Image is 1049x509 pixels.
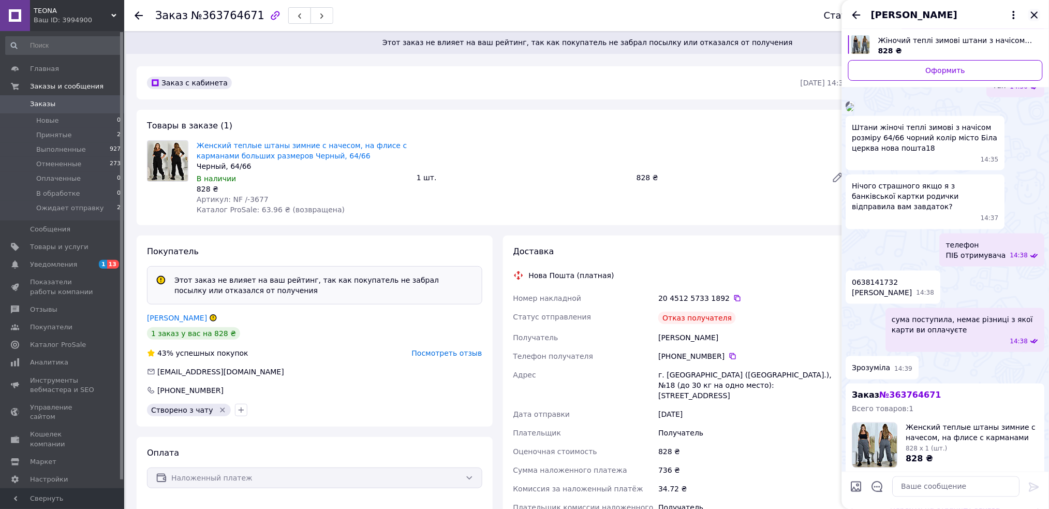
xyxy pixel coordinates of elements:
[513,429,562,437] span: Плательщик
[852,362,891,373] span: Зрозуміла
[30,340,86,350] span: Каталог ProSale
[170,275,478,296] div: Этот заказ не влияет на ваш рейтинг, так как покупатель не забрал посылку или отказался от получения
[191,9,264,22] span: №363764671
[30,99,55,109] span: Заказы
[117,203,121,213] span: 2
[906,445,948,453] span: 828 x 1 (шт.)
[513,447,598,456] span: Оценочная стоимость
[30,82,104,91] span: Заказы и сообщения
[36,159,81,169] span: Отмененные
[36,189,80,198] span: В обработке
[656,479,850,498] div: 34.72 ₴
[30,475,68,484] span: Настройки
[846,103,854,111] img: f8284564-11e3-4b35-a7f9-4df3ea0027f8_w500_h500
[852,181,999,212] span: Нічого страшного якщо я з банківської картки родички відправила вам завдаток?
[197,184,408,194] div: 828 ₴
[946,240,1006,260] span: телефон ПІБ отримувача
[197,195,269,203] span: Артикул: NF /-3677
[30,457,56,467] span: Маркет
[155,9,188,22] span: Заказ
[147,246,199,256] span: Покупатель
[871,479,884,493] button: Открыть шаблоны ответов
[513,313,592,321] span: Статус отправления
[34,16,124,25] div: Ваш ID: 3994900
[850,9,863,21] button: Назад
[139,37,1037,48] span: Этот заказ не влияет на ваш рейтинг, так как покупатель не забрал посылку или отказался от получения
[117,189,121,198] span: 0
[412,170,632,185] div: 1 шт.
[197,141,407,160] a: Женский теплые штаны зимние с начесом, на флисе с карманами больших размеров Черный, 64/66
[157,368,284,376] span: [EMAIL_ADDRESS][DOMAIN_NAME]
[147,121,232,130] span: Товары в заказе (1)
[30,242,88,252] span: Товары и услуги
[658,351,848,361] div: [PHONE_NUMBER]
[801,79,848,87] time: [DATE] 14:39
[871,8,1020,22] button: [PERSON_NAME]
[197,174,236,183] span: В наличии
[853,423,897,468] img: 6223961134_w100_h100_zhenskij-teplye-shtany.jpg
[99,260,107,269] span: 1
[656,405,850,424] div: [DATE]
[34,6,111,16] span: ТEONA
[147,77,232,89] div: Заказ с кабинета
[157,349,173,357] span: 43%
[513,485,643,493] span: Комиссия за наложенный платёж
[36,130,72,140] span: Принятые
[981,155,999,164] span: 14:35 26.09.2025
[110,159,121,169] span: 273
[878,35,1035,46] span: Жіночий теплі зимові штани з начісом, на флісі з кишенями великих розмірів
[880,390,941,400] span: № 363764671
[218,406,227,414] svg: Удалить метку
[197,161,408,171] div: Черный, 64/66
[852,122,999,153] span: Штани жіночі теплі зимові з начісом розміру 64/66 чорний колір місто Біла церква нова пошта18
[656,328,850,347] div: [PERSON_NAME]
[513,333,558,342] span: Получатель
[513,352,594,360] span: Телефон получателя
[147,348,248,358] div: успешных покупок
[824,10,893,21] div: Статус заказа
[513,371,536,379] span: Адрес
[30,323,72,332] span: Покупатели
[1028,9,1041,21] button: Закрыть
[156,385,225,396] div: [PHONE_NUMBER]
[110,145,121,154] span: 927
[117,130,121,140] span: 2
[147,327,240,340] div: 1 заказ у вас на 828 ₴
[412,349,482,357] span: Посмотреть отзыв
[852,277,912,298] span: 0638141732 [PERSON_NAME]
[30,376,96,395] span: Инструменты вебмастера и SEO
[147,448,179,458] span: Оплата
[526,270,617,281] div: Нова Пошта (платная)
[1010,251,1028,260] span: 14:38 26.09.2025
[848,35,1043,56] a: Посмотреть товар
[117,174,121,183] span: 0
[848,60,1043,81] a: Оформить
[107,260,119,269] span: 13
[513,410,570,418] span: Дата отправки
[656,461,850,479] div: 736 ₴
[36,174,81,183] span: Оплаченные
[36,203,104,213] span: Ожидает отправку
[632,170,823,185] div: 828 ₴
[852,390,942,400] span: Заказ
[513,294,582,302] span: Номер накладной
[117,116,121,125] span: 0
[906,454,934,464] span: 828 ₴
[30,305,57,314] span: Отзывы
[135,10,143,21] div: Вернуться назад
[852,405,914,413] span: Всего товаров: 1
[1010,337,1028,346] span: 14:38 26.09.2025
[871,8,957,22] span: [PERSON_NAME]
[197,206,345,214] span: Каталог ProSale: 63.96 ₴ (возвращена)
[147,141,188,181] img: Женский теплые штаны зимние с начесом, на флисе с карманами больших размеров Черный, 64/66
[5,36,122,55] input: Поиск
[513,246,554,256] span: Доставка
[658,293,848,303] div: 20 4512 5733 1892
[656,424,850,442] div: Получатель
[151,406,213,414] span: Створено з чату
[30,64,59,74] span: Главная
[878,47,902,55] span: 828 ₴
[36,116,59,125] span: Новые
[828,167,848,188] a: Редактировать
[147,314,207,322] a: [PERSON_NAME]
